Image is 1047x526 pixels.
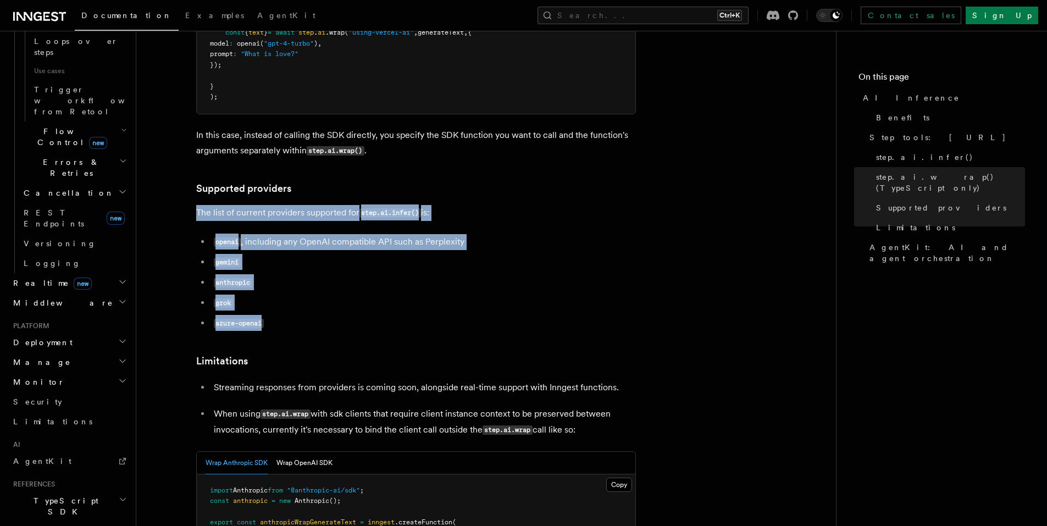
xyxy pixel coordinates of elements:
[307,146,364,156] code: step.ai.wrap()
[260,518,356,526] span: anthropicWrapGenerateText
[233,486,268,494] span: Anthropic
[264,29,268,36] span: }
[348,29,414,36] span: "using-vercel-ai"
[261,409,311,419] code: step.ai.wrap
[298,29,314,36] span: step
[468,29,472,36] span: {
[9,480,55,489] span: References
[876,202,1006,213] span: Supported providers
[225,29,245,36] span: const
[19,152,129,183] button: Errors & Retries
[229,40,233,47] span: :
[9,491,129,522] button: TypeScript SDK
[483,425,533,435] code: step.ai.wrap
[325,29,345,36] span: .wrap
[279,497,291,505] span: new
[9,357,71,368] span: Manage
[314,29,318,36] span: .
[19,126,121,148] span: Flow Control
[876,112,929,123] span: Benefits
[81,11,172,20] span: Documentation
[276,452,333,474] button: Wrap OpenAI SDK
[865,237,1025,268] a: AgentKit: AI and agent orchestration
[260,40,264,47] span: (
[9,273,129,293] button: Realtimenew
[13,397,62,406] span: Security
[869,132,1006,143] span: Step tools: [URL]
[858,70,1025,88] h4: On this page
[19,157,119,179] span: Errors & Retries
[196,353,248,369] a: Limitations
[9,495,119,517] span: TypeScript SDK
[257,11,315,20] span: AgentKit
[268,486,283,494] span: from
[9,376,65,387] span: Monitor
[24,208,84,228] span: REST Endpoints
[9,352,129,372] button: Manage
[237,40,260,47] span: openai
[329,497,341,505] span: ();
[869,242,1025,264] span: AgentKit: AI and agent orchestration
[251,3,322,30] a: AgentKit
[9,297,113,308] span: Middleware
[9,412,129,431] a: Limitations
[107,212,125,225] span: new
[318,29,325,36] span: ai
[816,9,843,22] button: Toggle dark mode
[606,478,632,492] button: Copy
[9,372,129,392] button: Monitor
[19,183,129,203] button: Cancellation
[876,152,973,163] span: step.ai.infer()
[314,40,318,47] span: )
[395,518,452,526] span: .createFunction
[34,37,118,57] span: Loops over steps
[210,234,636,250] li: , including any OpenAI compatible API such as Perplexity
[275,29,295,36] span: await
[876,222,955,233] span: Limitations
[19,234,129,253] a: Versioning
[19,253,129,273] a: Logging
[9,333,129,352] button: Deployment
[9,337,73,348] span: Deployment
[210,518,233,526] span: export
[717,10,742,21] kbd: Ctrl+K
[368,518,395,526] span: inngest
[210,40,229,47] span: model
[966,7,1038,24] a: Sign Up
[214,278,252,287] code: anthropic
[863,92,960,103] span: AI Inference
[360,486,364,494] span: ;
[89,137,107,149] span: new
[210,497,229,505] span: const
[865,128,1025,147] a: Step tools: [URL]
[196,128,636,159] p: In this case, instead of calling the SDK directly, you specify the SDK function you want to call ...
[179,3,251,30] a: Examples
[75,3,179,31] a: Documentation
[9,278,92,289] span: Realtime
[414,29,418,36] span: ,
[185,11,244,20] span: Examples
[876,171,1025,193] span: step.ai.wrap() (TypeScript only)
[248,29,264,36] span: text
[245,29,248,36] span: {
[872,147,1025,167] a: step.ai.infer()
[214,298,233,308] code: grok
[13,417,92,426] span: Limitations
[872,198,1025,218] a: Supported providers
[210,61,221,69] span: });
[13,457,71,466] span: AgentKit
[464,29,468,36] span: ,
[237,518,256,526] span: const
[861,7,961,24] a: Contact sales
[24,239,96,248] span: Versioning
[214,380,636,395] p: Streaming responses from providers is coming soon, alongside real-time support with Inngest funct...
[9,451,129,471] a: AgentKit
[9,440,20,449] span: AI
[9,293,129,313] button: Middleware
[214,258,241,267] code: gemini
[538,7,749,24] button: Search...Ctrl+K
[287,486,360,494] span: "@anthropic-ai/sdk"
[196,205,636,221] p: The list of current providers supported for is:
[872,218,1025,237] a: Limitations
[872,108,1025,128] a: Benefits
